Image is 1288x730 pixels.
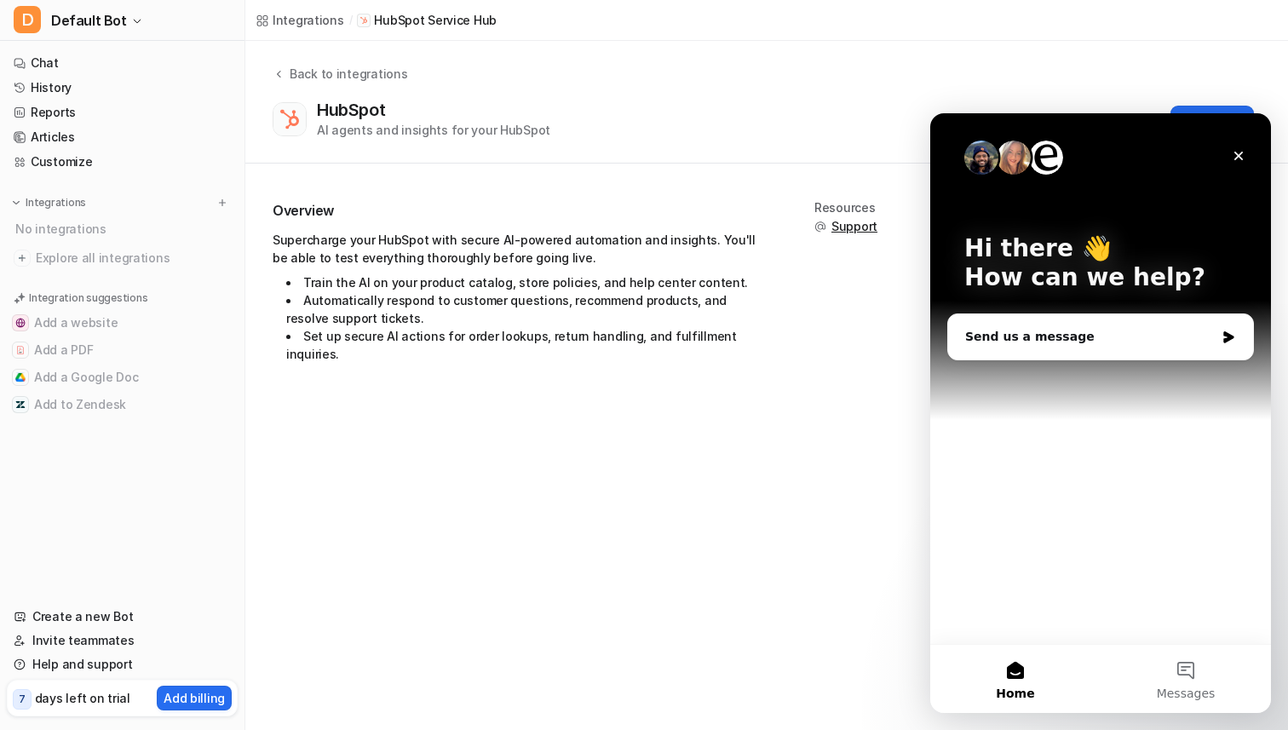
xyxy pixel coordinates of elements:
[157,686,232,710] button: Add billing
[7,629,238,652] a: Invite teammates
[278,107,302,131] img: HubSpot Service Hub
[317,121,550,139] div: AI agents and insights for your HubSpot
[14,250,31,267] img: explore all integrations
[51,9,127,32] span: Default Bot
[10,197,22,209] img: expand menu
[15,399,26,410] img: Add to Zendesk
[814,218,877,235] button: Support
[7,364,238,391] button: Add a Google DocAdd a Google Doc
[285,65,407,83] div: Back to integrations
[7,246,238,270] a: Explore all integrations
[357,12,497,29] a: HubSpot Service Hub iconHubSpot Service Hub
[256,11,344,29] a: Integrations
[26,196,86,210] p: Integrations
[15,318,26,328] img: Add a website
[930,113,1271,713] iframe: Intercom live chat
[349,13,353,28] span: /
[7,51,238,75] a: Chat
[286,273,767,291] li: Train the AI on your product catalog, store policies, and help center content.
[15,345,26,355] img: Add a PDF
[14,6,41,33] span: D
[15,372,26,382] img: Add a Google Doc
[317,100,392,120] div: HubSpot
[273,201,767,221] h2: Overview
[19,692,26,707] p: 7
[7,194,91,211] button: Integrations
[7,391,238,418] button: Add to ZendeskAdd to Zendesk
[1170,106,1254,134] button: Start Setup
[286,327,767,363] li: Set up secure AI actions for order lookups, return handling, and fulfillment inquiries.
[164,689,225,707] p: Add billing
[7,150,238,174] a: Customize
[831,218,877,235] span: Support
[814,221,826,233] img: support.svg
[29,290,147,306] p: Integration suggestions
[10,215,238,243] div: No integrations
[36,244,231,272] span: Explore all integrations
[7,605,238,629] a: Create a new Bot
[273,11,344,29] div: Integrations
[7,101,238,124] a: Reports
[273,65,407,100] button: Back to integrations
[35,689,130,707] p: days left on trial
[7,76,238,100] a: History
[7,125,238,149] a: Articles
[7,652,238,676] a: Help and support
[286,291,767,327] li: Automatically respond to customer questions, recommend products, and resolve support tickets.
[374,12,497,29] p: HubSpot Service Hub
[7,336,238,364] button: Add a PDFAdd a PDF
[359,16,368,25] img: HubSpot Service Hub icon
[216,197,228,209] img: menu_add.svg
[273,231,767,363] div: Supercharge your HubSpot with secure AI-powered automation and insights. You'll be able to test e...
[814,201,877,215] div: Resources
[7,309,238,336] button: Add a websiteAdd a website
